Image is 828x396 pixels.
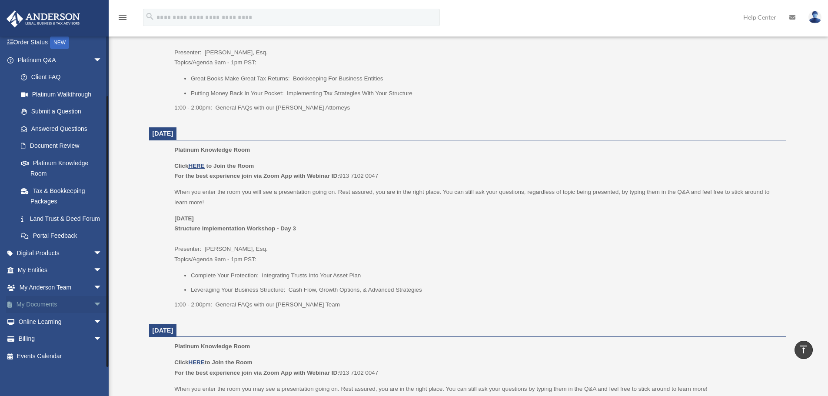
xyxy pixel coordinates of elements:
a: Platinum Walkthrough [12,86,115,103]
a: My Documentsarrow_drop_down [6,296,115,313]
span: arrow_drop_down [93,330,111,348]
p: 913 7102 0047 [174,357,779,378]
a: Platinum Q&Aarrow_drop_down [6,51,115,69]
p: Presenter: [PERSON_NAME], Esq. Topics/Agenda 9am - 1pm PST: [174,17,779,68]
p: When you enter the room you will see a presentation going on. Rest assured, you are in the right ... [174,187,779,207]
b: to Join the Room [206,163,254,169]
img: User Pic [808,11,821,23]
a: Submit a Question [12,103,115,120]
span: arrow_drop_down [93,313,111,331]
a: menu [117,15,128,23]
a: vertical_align_top [795,341,813,359]
b: Click [174,163,206,169]
span: arrow_drop_down [93,262,111,280]
span: Platinum Knowledge Room [174,146,250,153]
b: Structure Implementation Workshop - Day 3 [174,225,296,232]
a: My Anderson Teamarrow_drop_down [6,279,115,296]
p: Presenter: [PERSON_NAME], Esq. Topics/Agenda 9am - 1pm PST: [174,213,779,265]
p: 913 7102 0047 [174,161,779,181]
li: Leveraging Your Business Structure: Cash Flow, Growth Options, & Advanced Strategies [191,285,780,295]
a: Digital Productsarrow_drop_down [6,244,115,262]
a: Answered Questions [12,120,115,137]
span: arrow_drop_down [93,279,111,296]
b: Click to Join the Room [174,359,252,366]
a: Platinum Knowledge Room [12,154,111,182]
div: NEW [50,36,69,49]
a: Online Learningarrow_drop_down [6,313,115,330]
span: Platinum Knowledge Room [174,343,250,349]
a: HERE [188,163,204,169]
i: menu [117,12,128,23]
b: For the best experience join via Zoom App with Webinar ID: [174,369,339,376]
p: 1:00 - 2:00pm: General FAQs with our [PERSON_NAME] Team [174,299,779,310]
a: Order StatusNEW [6,34,115,52]
a: Events Calendar [6,347,115,365]
li: Great Books Make Great Tax Returns: Bookkeeping For Business Entities [191,73,780,84]
a: Portal Feedback [12,227,115,245]
li: Complete Your Protection: Integrating Trusts Into Your Asset Plan [191,270,780,281]
li: Putting Money Back In Your Pocket: Implementing Tax Strategies With Your Structure [191,88,780,99]
a: My Entitiesarrow_drop_down [6,262,115,279]
img: Anderson Advisors Platinum Portal [4,10,83,27]
span: [DATE] [153,327,173,334]
i: search [145,12,155,21]
span: arrow_drop_down [93,51,111,69]
span: arrow_drop_down [93,296,111,314]
a: Client FAQ [12,69,115,86]
p: 1:00 - 2:00pm: General FAQs with our [PERSON_NAME] Attorneys [174,103,779,113]
span: arrow_drop_down [93,244,111,262]
a: Billingarrow_drop_down [6,330,115,348]
a: Document Review [12,137,115,155]
a: Land Trust & Deed Forum [12,210,115,227]
span: [DATE] [153,130,173,137]
u: [DATE] [174,215,194,222]
a: HERE [188,359,204,366]
a: Tax & Bookkeeping Packages [12,182,115,210]
b: For the best experience join via Zoom App with Webinar ID: [174,173,339,179]
i: vertical_align_top [798,344,809,355]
